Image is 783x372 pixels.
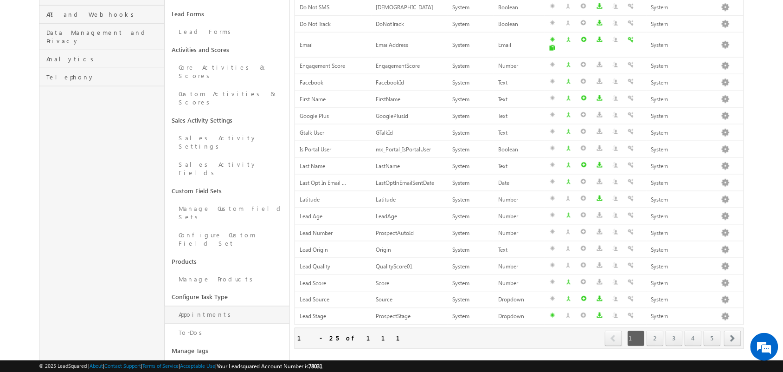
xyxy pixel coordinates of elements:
div: Text [498,128,540,138]
a: Lead Forms [165,5,289,23]
div: System [453,20,489,29]
div: GTalkId [376,128,443,138]
div: System [651,279,703,288]
div: Number [498,279,540,288]
div: FirstName [376,95,443,104]
a: next [724,332,741,346]
a: Products [165,253,289,270]
div: System [453,111,489,121]
div: System [651,145,703,155]
a: 3 [666,331,683,346]
a: 2 [647,331,664,346]
div: System [453,145,489,155]
div: System [651,245,703,255]
span: Google Plus [300,112,329,119]
a: To-Dos [165,324,289,342]
span: Lead Origin [300,246,328,253]
div: Boolean [498,145,540,155]
div: FacebookId [376,78,443,88]
div: 1 - 25 of 111 [297,333,411,344]
span: 78031 [308,363,322,370]
a: Manage Tags [165,342,289,360]
span: Is Portal User [300,146,331,153]
div: Number [498,228,540,238]
a: Manage Products [165,270,289,288]
div: Number [498,262,540,272]
span: Lead Source [300,296,329,303]
span: API and Webhooks [46,10,161,19]
a: Terms of Service [142,363,179,369]
span: Telephony [46,73,161,81]
span: Analytics [46,55,161,63]
div: System [453,295,489,305]
a: Analytics [39,50,164,68]
div: System [453,178,489,188]
span: Facebook [300,79,323,86]
div: System [453,3,489,13]
div: Text [498,95,540,104]
div: Chat with us now [48,49,156,61]
span: prev [605,331,622,346]
div: System [651,95,703,104]
div: Score [376,279,443,288]
div: System [651,128,703,138]
div: System [453,128,489,138]
div: System [651,3,703,13]
div: Dropdown [498,312,540,322]
div: System [453,312,489,322]
div: System [651,178,703,188]
div: Text [498,162,540,171]
div: System [453,212,489,222]
div: System [453,95,489,104]
div: System [651,40,703,50]
span: Last Opt In Email ... [300,179,346,186]
a: Sales Activity Fields [165,156,289,182]
a: 4 [685,331,702,346]
div: System [453,162,489,171]
div: System [651,111,703,121]
div: System [453,78,489,88]
div: System [453,262,489,272]
a: About [90,363,103,369]
span: Lead Score [300,280,326,287]
div: Boolean [498,3,540,13]
span: Lead Quality [300,263,330,270]
a: Sales Activity Settings [165,129,289,156]
div: Text [498,78,540,88]
div: Origin [376,245,443,255]
span: Do Not Track [300,20,331,27]
span: Email [300,41,313,48]
div: Source [376,295,443,305]
a: Activities and Scores [165,41,289,59]
span: Data Management and Privacy [46,28,161,45]
a: Configure Task Type [165,288,289,306]
div: LeadAge [376,212,443,222]
span: Engagement Score [300,62,345,69]
div: System [651,228,703,238]
div: Minimize live chat window [152,5,174,27]
div: ProspectStage [376,312,443,322]
div: GooglePlusId [376,111,443,121]
a: Manage Custom Field Sets [165,200,289,226]
div: Number [498,212,540,222]
div: System [453,279,489,288]
div: QualityScore01 [376,262,443,272]
a: API and Webhooks [39,6,164,24]
a: Core Activities & Scores [165,59,289,85]
span: Do Not SMS [300,4,329,11]
div: System [651,295,703,305]
span: Lead Age [300,213,322,220]
div: mx_Portal_IsPortalUser [376,145,443,155]
div: EmailAddress [376,40,443,50]
span: Last Name [300,163,325,170]
div: System [651,162,703,171]
div: System [651,61,703,71]
span: © 2025 LeadSquared | | | | | [39,362,322,371]
a: Configure Custom Field Set [165,226,289,253]
div: Number [498,195,540,205]
div: ProspectAutoId [376,228,443,238]
div: Latitude [376,195,443,205]
div: System [453,40,489,50]
div: System [651,312,703,322]
a: Sales Activity Settings [165,111,289,129]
